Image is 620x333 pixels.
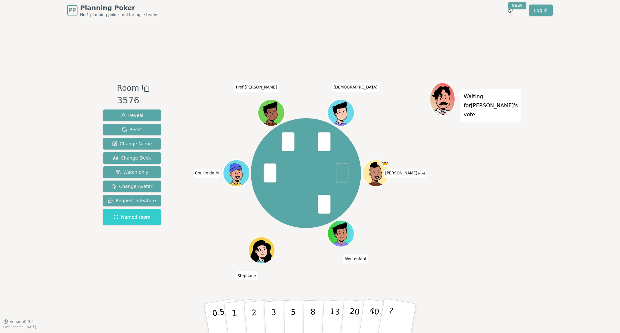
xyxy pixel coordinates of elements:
[332,83,379,92] span: Click to change your name
[193,169,221,178] span: Click to change your name
[234,83,279,92] span: Click to change your name
[3,325,36,329] span: Last updated: [DATE]
[67,3,158,17] a: PPPlanning PokerNo.1 planning poker tool for agile teams
[116,169,149,175] span: Watch only
[103,181,161,192] button: Change Avatar
[417,172,425,175] span: (you)
[363,161,388,186] button: Click to change your avatar
[103,209,161,225] button: Named room
[108,197,156,204] span: Request a feature
[120,112,143,119] span: Reveal
[117,94,149,107] div: 3576
[236,271,257,280] span: Click to change your name
[103,166,161,178] button: Watch only
[80,3,158,12] span: Planning Poker
[508,2,526,9] div: New!
[504,5,516,16] button: New!
[382,161,388,167] span: SAUP Alain is the host
[103,138,161,150] button: Change Name
[529,5,553,16] a: Log in
[113,214,150,220] span: Named room
[117,82,139,94] span: Room
[80,12,158,17] span: No.1 planning poker tool for agile teams
[122,126,142,133] span: Reset
[68,6,76,14] span: PP
[3,319,34,324] button: Version0.9.2
[343,254,368,263] span: Click to change your name
[10,319,34,324] span: Version 0.9.2
[113,155,151,161] span: Change Deck
[103,124,161,135] button: Reset
[103,109,161,121] button: Reveal
[464,92,518,119] p: Waiting for [PERSON_NAME] 's vote...
[112,140,152,147] span: Change Name
[384,169,427,178] span: Click to change your name
[103,195,161,206] button: Request a feature
[103,152,161,164] button: Change Deck
[111,183,153,190] span: Change Avatar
